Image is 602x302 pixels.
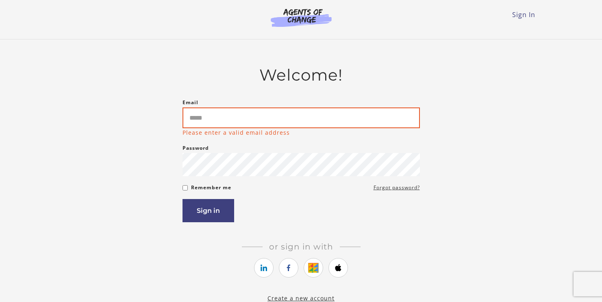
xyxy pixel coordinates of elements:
label: Email [183,98,198,107]
a: Sign In [512,10,535,19]
a: Create a new account [267,294,335,302]
button: Sign in [183,199,234,222]
img: Agents of Change Logo [262,8,340,27]
a: https://courses.thinkific.com/users/auth/linkedin?ss%5Breferral%5D=&ss%5Buser_return_to%5D=%2Fcou... [254,258,274,278]
a: https://courses.thinkific.com/users/auth/apple?ss%5Breferral%5D=&ss%5Buser_return_to%5D=%2Fcourse... [328,258,348,278]
a: https://courses.thinkific.com/users/auth/facebook?ss%5Breferral%5D=&ss%5Buser_return_to%5D=%2Fcou... [279,258,298,278]
a: Forgot password? [374,183,420,193]
p: Please enter a valid email address [183,128,290,137]
a: https://courses.thinkific.com/users/auth/google?ss%5Breferral%5D=&ss%5Buser_return_to%5D=%2Fcours... [304,258,323,278]
h2: Welcome! [183,66,420,85]
label: Remember me [191,183,231,193]
span: Or sign in with [263,242,340,252]
label: Password [183,143,209,153]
